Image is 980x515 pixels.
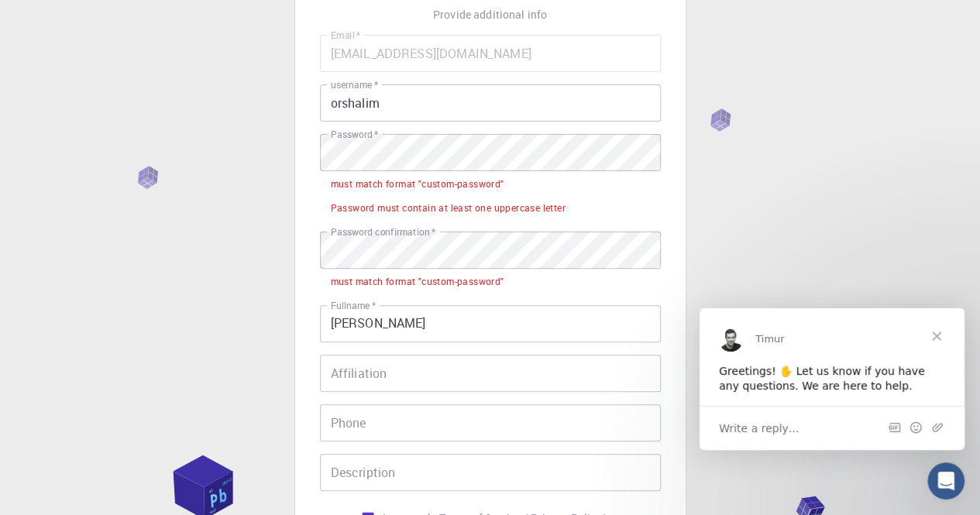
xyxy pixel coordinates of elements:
div: must match format "custom-password" [331,177,504,192]
label: username [331,78,378,91]
label: Fullname [331,299,376,312]
iframe: Intercom live chat [927,462,965,500]
label: Password confirmation [331,225,435,239]
div: Password must contain at least one uppercase letter [331,201,566,216]
label: Email [331,29,360,42]
label: Password [331,128,378,141]
iframe: Intercom live chat message [700,308,965,450]
div: must match format "custom-password" [331,274,504,290]
p: Provide additional info [433,7,547,22]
